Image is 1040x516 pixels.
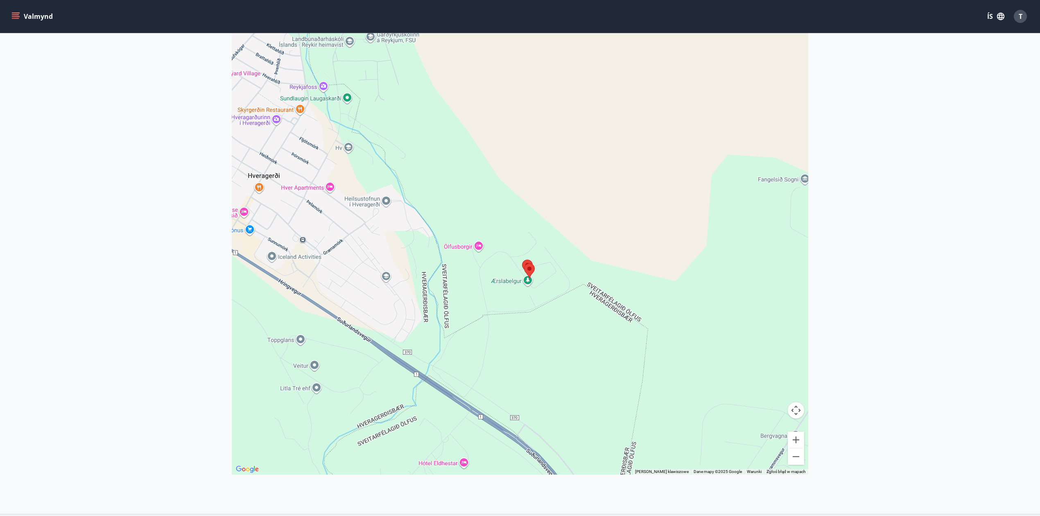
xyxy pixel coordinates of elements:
[694,469,742,474] span: Dane mapy ©2025 Google
[766,469,806,474] a: Zgłoś błąd w mapach
[234,464,261,475] img: Google
[1019,12,1022,21] span: T
[788,402,804,419] button: Sterowanie kamerą na mapie
[635,469,689,475] button: Skróty klawiszowe
[10,9,56,24] button: menu
[983,9,1009,24] button: ÍS
[1011,7,1030,26] button: T
[788,448,804,465] button: Pomniejsz
[788,432,804,448] button: Powiększ
[747,469,762,474] a: Warunki (otwiera się w nowej karcie)
[234,464,261,475] a: Pokaż ten obszar w Mapach Google (otwiera się w nowym oknie)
